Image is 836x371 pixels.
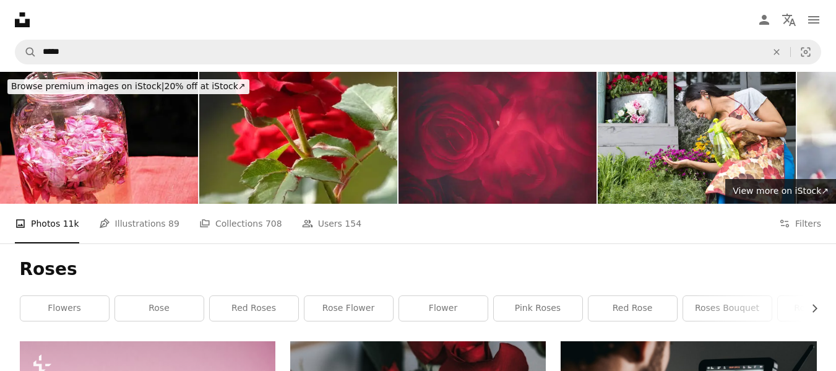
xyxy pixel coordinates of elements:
button: Clear [763,40,790,64]
button: Menu [801,7,826,32]
img: THE GREETINGS [199,72,397,204]
img: Valentine's Day background of soft blurry red roses [399,72,597,204]
button: Language [777,7,801,32]
span: Browse premium images on iStock | [11,81,164,91]
a: Log in / Sign up [752,7,777,32]
button: Visual search [791,40,821,64]
a: Illustrations 89 [99,204,179,243]
a: pink roses [494,296,582,321]
button: scroll list to the right [803,296,817,321]
a: rose [115,296,204,321]
a: flowers [20,296,109,321]
a: roses bouquet [683,296,772,321]
span: 708 [265,217,282,230]
a: Home — Unsplash [15,12,30,27]
a: red roses [210,296,298,321]
h1: Roses [20,258,817,281]
img: Florist watering flower plants [598,72,796,204]
a: Users 154 [302,204,361,243]
form: Find visuals sitewide [15,40,821,64]
a: rose flower [304,296,393,321]
a: View more on iStock↗ [725,179,836,204]
span: 154 [345,217,361,230]
span: 20% off at iStock ↗ [11,81,246,91]
a: Collections 708 [199,204,282,243]
button: Filters [779,204,821,243]
span: View more on iStock ↗ [733,186,829,196]
a: flower [399,296,488,321]
a: red rose [588,296,677,321]
button: Search Unsplash [15,40,37,64]
span: 89 [168,217,179,230]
